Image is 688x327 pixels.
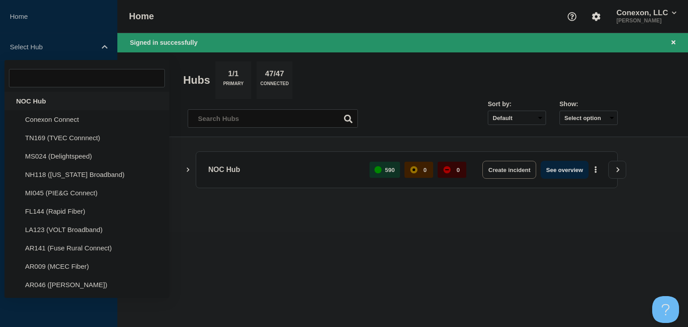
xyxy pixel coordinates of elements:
input: Search Hubs [188,109,358,128]
button: Create incident [482,161,536,179]
button: Account settings [587,7,606,26]
div: Show: [559,100,618,108]
li: MS024 (Delightspeed) [4,147,169,165]
li: AR046 ([PERSON_NAME]) [4,275,169,294]
p: 1/1 [225,69,242,81]
button: More actions [590,162,602,178]
p: [PERSON_NAME] [615,17,678,24]
p: 47/47 [262,69,288,81]
h1: Home [129,11,154,22]
p: Select Hub [10,43,96,51]
p: 0 [456,167,460,173]
li: AR009 (MCEC Fiber) [4,257,169,275]
li: Conexon Connect [4,110,169,129]
li: LA123 (VOLT Broadband) [4,220,169,239]
button: Show Connected Hubs [186,167,190,173]
div: NOC Hub [4,92,169,110]
h2: Hubs [183,74,210,86]
select: Sort by [488,111,546,125]
div: up [374,166,382,173]
button: See overview [541,161,588,179]
button: Close banner [668,38,679,48]
div: down [443,166,451,173]
button: Conexon, LLC [615,9,678,17]
iframe: Help Scout Beacon - Open [652,296,679,323]
button: Select option [559,111,618,125]
p: 590 [385,167,395,173]
li: AR141 (Fuse Rural Connect) [4,239,169,257]
button: Support [563,7,581,26]
li: TN169 (TVEC Connnect) [4,129,169,147]
p: Primary [223,81,244,90]
li: NH118 ([US_STATE] Broadband) [4,165,169,184]
p: NOC Hub [208,161,359,179]
button: View [608,161,626,179]
p: Connected [260,81,288,90]
span: Signed in successfully [130,39,198,46]
p: 0 [423,167,426,173]
li: MI045 (PIE&G Connect) [4,184,169,202]
div: affected [410,166,417,173]
div: Sort by: [488,100,546,108]
li: FL144 (Rapid Fiber) [4,202,169,220]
